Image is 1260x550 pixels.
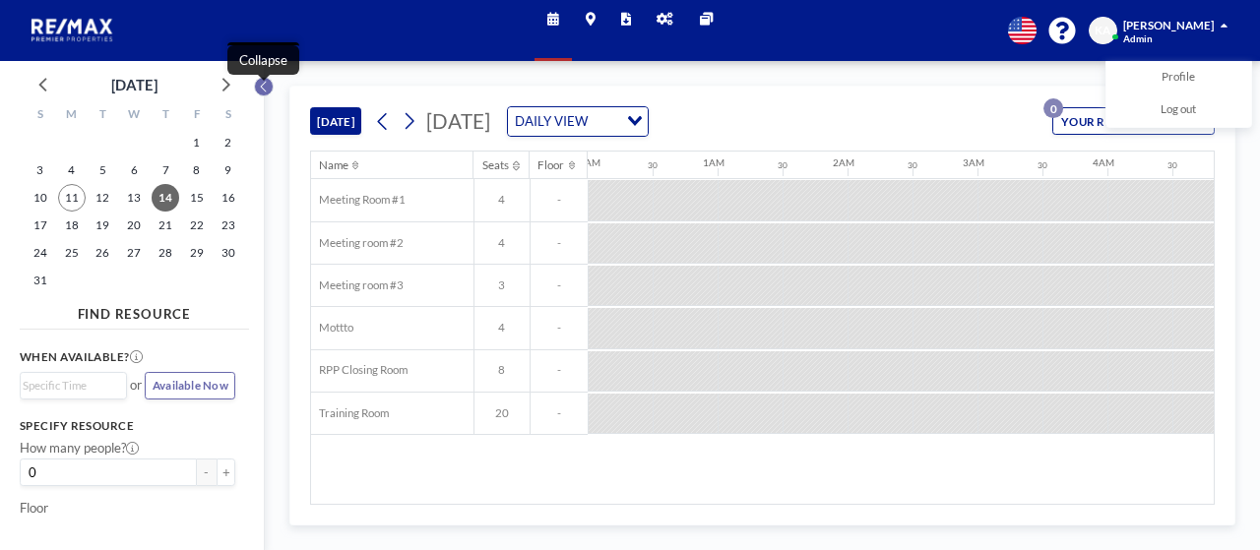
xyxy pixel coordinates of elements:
div: Floor [537,158,564,172]
div: Name [319,158,348,172]
span: KA [1095,24,1110,37]
button: YOUR RESERVATIONS0 [1052,107,1215,135]
span: Saturday, August 23, 2025 [215,212,242,239]
button: [DATE] [310,107,362,135]
span: Available Now [153,379,228,392]
div: S [213,103,244,129]
span: Log out [1161,102,1196,119]
span: Tuesday, August 5, 2025 [89,156,116,184]
span: 3 [474,278,530,292]
label: Floor [20,500,48,517]
span: 4 [474,236,530,250]
span: Monday, August 18, 2025 [58,212,86,239]
button: Available Now [145,372,235,399]
span: Wednesday, August 27, 2025 [120,239,148,267]
span: or [130,377,142,394]
p: 0 [1043,98,1063,118]
div: T [150,103,181,129]
span: - [531,236,588,250]
img: organization-logo [26,14,120,46]
div: Search for option [21,373,126,398]
span: - [531,193,588,207]
div: 1AM [703,156,724,168]
span: Mottto [311,321,353,335]
span: Friday, August 29, 2025 [183,239,211,267]
span: DAILY VIEW [512,111,592,133]
span: Sunday, August 31, 2025 [27,267,54,294]
div: 30 [648,160,658,170]
div: Seats [482,158,509,172]
h4: FIND RESOURCE [20,299,249,322]
span: - [531,321,588,335]
div: Collapse [239,52,287,69]
span: Sunday, August 3, 2025 [27,156,54,184]
span: - [531,278,588,292]
span: Thursday, August 28, 2025 [152,239,179,267]
span: - [531,406,588,420]
div: 30 [1167,160,1177,170]
span: Admin [1123,32,1153,44]
span: Friday, August 1, 2025 [183,129,211,156]
span: Monday, August 4, 2025 [58,156,86,184]
span: Profile [1162,70,1195,87]
a: Profile [1106,62,1251,94]
input: Search for option [593,111,615,133]
div: 30 [1038,160,1047,170]
span: Monday, August 11, 2025 [58,184,86,212]
span: [PERSON_NAME] [1123,19,1214,31]
span: Meeting room #3 [311,278,404,292]
span: [DATE] [426,109,490,133]
span: Saturday, August 16, 2025 [215,184,242,212]
span: Wednesday, August 6, 2025 [120,156,148,184]
span: Friday, August 15, 2025 [183,184,211,212]
span: 4 [474,193,530,207]
label: How many people? [20,440,139,457]
span: Saturday, August 2, 2025 [215,129,242,156]
div: M [56,103,88,129]
span: 4 [474,321,530,335]
span: 8 [474,363,530,377]
span: Tuesday, August 26, 2025 [89,239,116,267]
div: 30 [908,160,917,170]
div: Search for option [508,107,649,137]
span: Wednesday, August 13, 2025 [120,184,148,212]
div: T [87,103,118,129]
span: Thursday, August 7, 2025 [152,156,179,184]
span: Meeting Room #1 [311,193,406,207]
h3: Specify resource [20,419,236,433]
span: Thursday, August 14, 2025 [152,184,179,212]
span: Monday, August 25, 2025 [58,239,86,267]
span: Friday, August 8, 2025 [183,156,211,184]
div: 2AM [833,156,854,168]
div: 3AM [963,156,984,168]
div: 30 [778,160,787,170]
button: + [217,458,236,486]
span: Sunday, August 10, 2025 [27,184,54,212]
span: Saturday, August 9, 2025 [215,156,242,184]
div: W [118,103,150,129]
div: 4AM [1093,156,1114,168]
span: Tuesday, August 19, 2025 [89,212,116,239]
span: Thursday, August 21, 2025 [152,212,179,239]
span: Friday, August 22, 2025 [183,212,211,239]
a: Log out [1106,94,1251,127]
span: Meeting room #2 [311,236,404,250]
span: Sunday, August 17, 2025 [27,212,54,239]
span: Training Room [311,406,389,420]
span: Saturday, August 30, 2025 [215,239,242,267]
input: Search for option [23,377,115,395]
span: Wednesday, August 20, 2025 [120,212,148,239]
span: Tuesday, August 12, 2025 [89,184,116,212]
div: F [181,103,213,129]
span: Sunday, August 24, 2025 [27,239,54,267]
span: 20 [474,406,530,420]
span: - [531,363,588,377]
span: RPP Closing Room [311,363,408,377]
button: - [197,458,217,486]
div: [DATE] [111,71,157,98]
div: S [25,103,56,129]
